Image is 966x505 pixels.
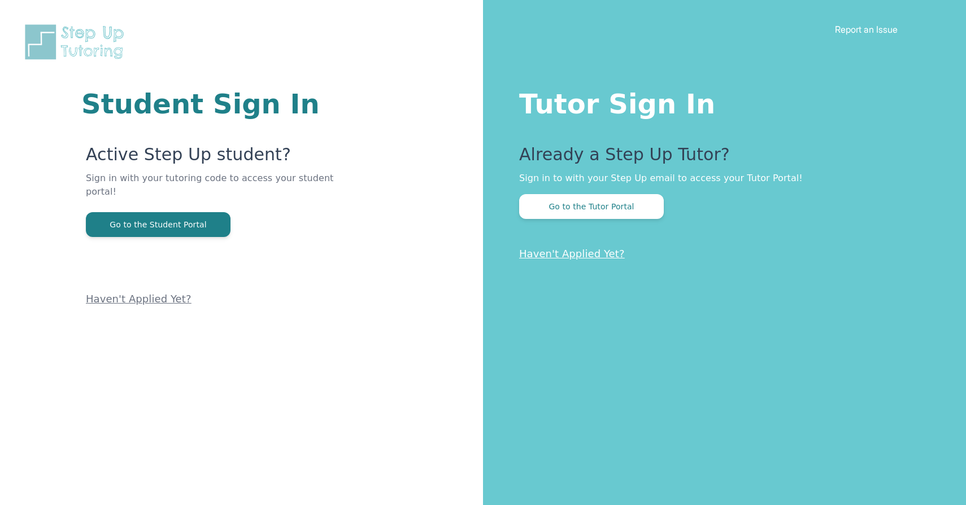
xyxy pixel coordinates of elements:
[519,172,921,185] p: Sign in to with your Step Up email to access your Tutor Portal!
[519,144,921,172] p: Already a Step Up Tutor?
[81,90,347,117] h1: Student Sign In
[519,201,664,212] a: Go to the Tutor Portal
[519,86,921,117] h1: Tutor Sign In
[86,144,347,172] p: Active Step Up student?
[86,293,192,305] a: Haven't Applied Yet?
[519,248,625,260] a: Haven't Applied Yet?
[519,194,664,219] button: Go to the Tutor Portal
[23,23,131,62] img: Step Up Tutoring horizontal logo
[835,24,898,35] a: Report an Issue
[86,212,230,237] button: Go to the Student Portal
[86,172,347,212] p: Sign in with your tutoring code to access your student portal!
[86,219,230,230] a: Go to the Student Portal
